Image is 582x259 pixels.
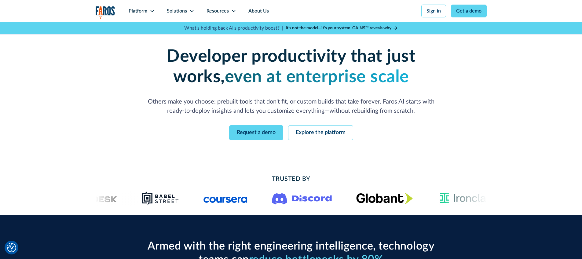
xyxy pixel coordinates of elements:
[145,174,438,184] h2: Trusted By
[225,68,409,86] strong: even at enterprise scale
[184,24,283,32] p: What's holding back AI's productivity boost? |
[286,26,391,30] strong: It’s not the model—it’s your system. GAINS™ reveals why
[7,243,16,252] img: Revisit consent button
[96,6,115,19] img: Logo of the analytics and reporting company Faros.
[288,125,353,140] a: Explore the platform
[421,5,446,17] a: Sign in
[203,193,247,203] img: Logo of the online learning platform Coursera.
[437,191,495,206] img: Ironclad Logo
[451,5,487,17] a: Get a demo
[167,7,187,15] div: Solutions
[207,7,229,15] div: Resources
[167,48,415,86] strong: Developer productivity that just works,
[129,7,147,15] div: Platform
[96,6,115,19] a: home
[356,193,413,204] img: Globant's logo
[229,125,283,140] a: Request a demo
[7,243,16,252] button: Cookie Settings
[145,97,438,115] p: Others make you choose: prebuilt tools that don't fit, or custom builds that take forever. Faros ...
[141,191,179,206] img: Babel Street logo png
[286,25,398,31] a: It’s not the model—it’s your system. GAINS™ reveals why
[272,192,332,205] img: Logo of the communication platform Discord.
